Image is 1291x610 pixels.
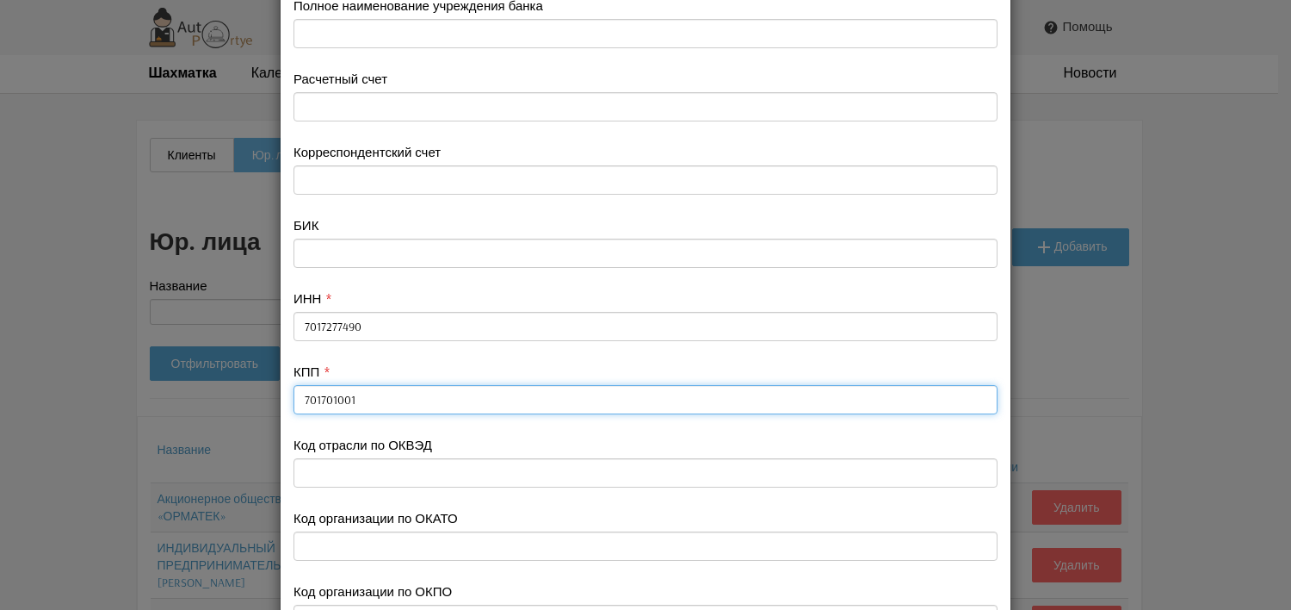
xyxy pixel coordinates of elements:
label: Код организации по ОКПО [293,582,452,601]
label: БИК [293,216,318,234]
label: Расчетный счет [293,70,387,88]
label: Код отрасли по ОКВЭД [293,436,432,454]
label: Код организации по ОКАТО [293,509,458,527]
label: КПП [293,363,319,381]
label: Корреспондентский счет [293,143,441,161]
label: ИНН [293,289,321,308]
